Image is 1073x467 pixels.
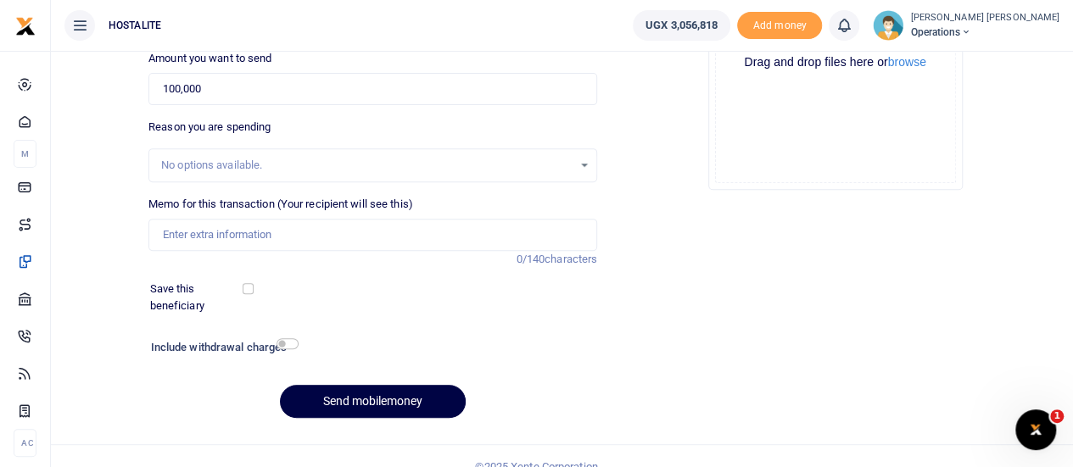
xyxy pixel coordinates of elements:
a: UGX 3,056,818 [633,10,730,41]
li: Wallet ballance [626,10,737,41]
button: browse [888,56,926,68]
a: profile-user [PERSON_NAME] [PERSON_NAME] Operations [873,10,1059,41]
div: Drag and drop files here or [716,54,955,70]
span: HOSTALITE [102,18,168,33]
span: 1 [1050,409,1064,423]
a: Add money [737,18,822,31]
span: Operations [910,25,1059,40]
h6: Include withdrawal charges [151,341,291,354]
label: Reason you are spending [148,119,271,136]
span: 0/140 [517,253,545,265]
label: Memo for this transaction (Your recipient will see this) [148,196,413,213]
iframe: Intercom live chat [1015,409,1056,450]
button: Send mobilemoney [280,385,466,418]
img: logo-small [15,16,36,36]
small: [PERSON_NAME] [PERSON_NAME] [910,11,1059,25]
span: characters [545,253,597,265]
input: UGX [148,73,597,105]
span: UGX 3,056,818 [645,17,718,34]
input: Enter extra information [148,219,597,251]
a: logo-small logo-large logo-large [15,19,36,31]
li: Ac [14,429,36,457]
span: Add money [737,12,822,40]
img: profile-user [873,10,903,41]
li: Toup your wallet [737,12,822,40]
div: No options available. [161,157,573,174]
label: Amount you want to send [148,50,271,67]
li: M [14,140,36,168]
label: Save this beneficiary [150,281,246,314]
